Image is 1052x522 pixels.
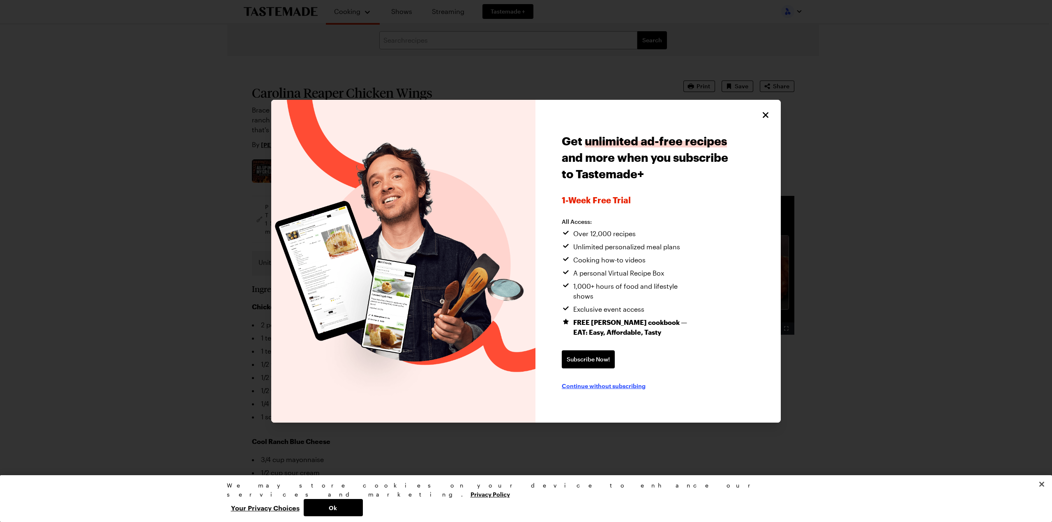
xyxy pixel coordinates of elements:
[573,304,644,314] span: Exclusive event access
[567,355,610,363] span: Subscribe Now!
[227,481,819,516] div: Privacy
[562,350,615,368] a: Subscribe Now!
[760,110,771,120] button: Close
[585,134,727,147] span: unlimited ad-free recipes
[1033,475,1051,493] button: Close
[271,100,535,423] img: Tastemade Plus preview image
[573,255,646,265] span: Cooking how-to videos
[562,133,731,182] h1: Get and more when you subscribe to Tastemade+
[573,229,636,239] span: Over 12,000 recipes
[562,195,731,205] span: 1-week Free Trial
[573,242,680,252] span: Unlimited personalized meal plans
[573,317,697,337] span: FREE [PERSON_NAME] cookbook — EAT: Easy, Affordable, Tasty
[304,499,363,516] button: Ok
[562,218,697,225] h2: All Access:
[573,281,697,301] span: 1,000+ hours of food and lifestyle shows
[471,490,510,498] a: More information about your privacy, opens in a new tab
[227,499,304,516] button: Your Privacy Choices
[573,268,664,278] span: A personal Virtual Recipe Box
[227,481,819,499] div: We may store cookies on your device to enhance our services and marketing.
[562,382,646,390] button: Continue without subscribing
